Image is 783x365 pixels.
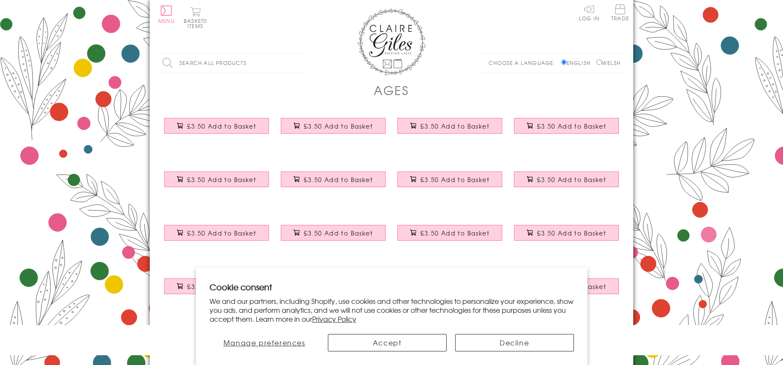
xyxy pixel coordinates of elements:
[275,219,391,255] a: Birthday Card, Age 5 Boy, Happy 5th Birthday, Embellished with a padded star £3.50 Add to Basket
[611,4,629,21] span: Trade
[281,225,386,241] button: £3.50 Add to Basket
[158,53,307,73] input: Search all products
[420,122,489,130] span: £3.50 Add to Basket
[209,334,319,351] button: Manage preferences
[514,171,619,187] button: £3.50 Add to Basket
[537,122,606,130] span: £3.50 Add to Basket
[596,59,621,67] label: Welsh
[537,229,606,237] span: £3.50 Add to Basket
[158,112,275,148] a: Birthday Card, Age 1 Girl Pink 1st Birthday, Embellished with a fabric butterfly £3.50 Add to Basket
[508,112,625,148] a: Birthday Card, Boy Blue, Happy 2nd Birthday, Embellished with a padded star £3.50 Add to Basket
[391,112,508,148] a: Birthday Card, Age 2 Girl Pink 2nd Birthday, Embellished with a fabric butterfly £3.50 Add to Basket
[158,219,275,255] a: Birthday Card, Age 5 Girl, Happy 5th Birthday, Embellished with a padded star £3.50 Add to Basket
[328,334,447,351] button: Accept
[397,225,503,241] button: £3.50 Add to Basket
[210,281,574,293] h2: Cookie consent
[210,297,574,323] p: We and our partners, including Shopify, use cookies and other technologies to personalize your ex...
[304,122,373,130] span: £3.50 Add to Basket
[508,165,625,202] a: Birthday Card, Age 4 Boy Blue, Embellished with a padded star £3.50 Add to Basket
[164,225,269,241] button: £3.50 Add to Basket
[420,175,489,184] span: £3.50 Add to Basket
[224,337,305,348] span: Manage preferences
[275,112,391,148] a: Birthday Card, Age 1 Blue Boy, 1st Birthday, Embellished with a padded star £3.50 Add to Basket
[158,6,175,23] button: Menu
[281,171,386,187] button: £3.50 Add to Basket
[514,225,619,241] button: £3.50 Add to Basket
[514,118,619,134] button: £3.50 Add to Basket
[420,229,489,237] span: £3.50 Add to Basket
[184,7,207,28] button: Basket0 items
[158,17,175,25] span: Menu
[611,4,629,22] a: Trade
[187,175,256,184] span: £3.50 Add to Basket
[164,278,269,294] button: £3.50 Add to Basket
[374,81,409,99] h1: AGES
[187,122,256,130] span: £3.50 Add to Basket
[312,314,356,324] a: Privacy Policy
[561,59,595,67] label: English
[304,175,373,184] span: £3.50 Add to Basket
[298,53,307,73] input: Search
[281,118,386,134] button: £3.50 Add to Basket
[455,334,574,351] button: Decline
[158,272,275,309] a: Birthday Card, Age 7 Girl, Happy 7th Birthday, fabric butterfly embellished £3.50 Add to Basket
[164,118,269,134] button: £3.50 Add to Basket
[489,59,559,67] p: Choose a language:
[187,282,256,291] span: £3.50 Add to Basket
[537,175,606,184] span: £3.50 Add to Basket
[304,229,373,237] span: £3.50 Add to Basket
[391,165,508,202] a: Birthday Card, Age 4 Girl, Pink, Embellished with a padded star £3.50 Add to Basket
[275,165,391,202] a: Birthday Card, Age 3 Boy, Happy 3rd Birthday, Embellished with a padded star £3.50 Add to Basket
[187,229,256,237] span: £3.50 Add to Basket
[158,165,275,202] a: Birthday Card, Age 3 Girl Pink, Embellished with a fabric butterfly £3.50 Add to Basket
[596,59,602,65] input: Welsh
[358,8,425,76] img: Claire Giles Greetings Cards
[397,118,503,134] button: £3.50 Add to Basket
[187,17,207,30] span: 0 items
[164,171,269,187] button: £3.50 Add to Basket
[561,59,567,65] input: English
[397,171,503,187] button: £3.50 Add to Basket
[508,219,625,255] a: Birthday Card, Age 6 Boy, Happy 6th Birthday, Embellished with a padded star £3.50 Add to Basket
[579,4,599,21] a: Log In
[391,219,508,255] a: Birthday Card, Age 6 Girl, Happy 6th Birthday, fabric butterfly embellished £3.50 Add to Basket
